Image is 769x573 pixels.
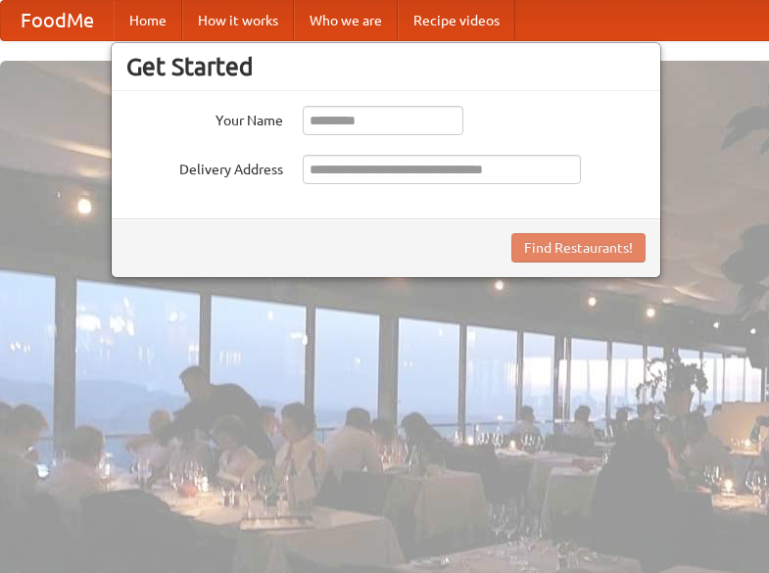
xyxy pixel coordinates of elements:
[126,106,283,130] label: Your Name
[114,1,182,40] a: Home
[398,1,515,40] a: Recipe videos
[126,155,283,179] label: Delivery Address
[126,52,646,81] h3: Get Started
[294,1,398,40] a: Who we are
[182,1,294,40] a: How it works
[511,233,646,263] button: Find Restaurants!
[1,1,114,40] a: FoodMe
